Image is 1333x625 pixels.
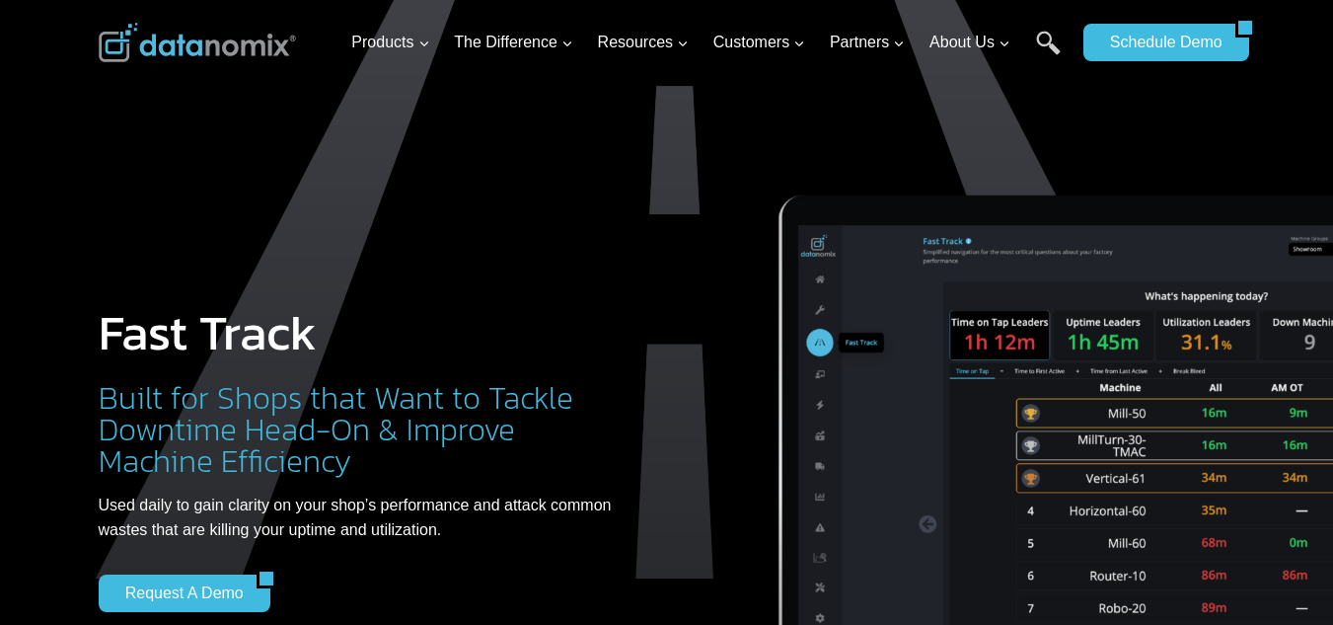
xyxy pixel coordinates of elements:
[454,30,573,55] span: The Difference
[99,382,622,477] h2: Built for Shops that Want to Tackle Downtime Head-On & Improve Machine Efficiency
[713,30,805,55] span: Customers
[830,30,905,55] span: Partners
[99,308,622,357] h1: Fast Track
[1036,31,1061,75] a: Search
[99,493,622,543] p: Used daily to gain clarity on your shop’s performance and attack common wastes that are killing y...
[598,30,689,55] span: Resources
[343,11,1074,75] nav: Primary Navigation
[1083,24,1235,61] a: Schedule Demo
[99,23,296,62] img: Datanomix
[99,575,257,612] a: Request a Demo
[929,30,1010,55] span: About Us
[351,30,429,55] span: Products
